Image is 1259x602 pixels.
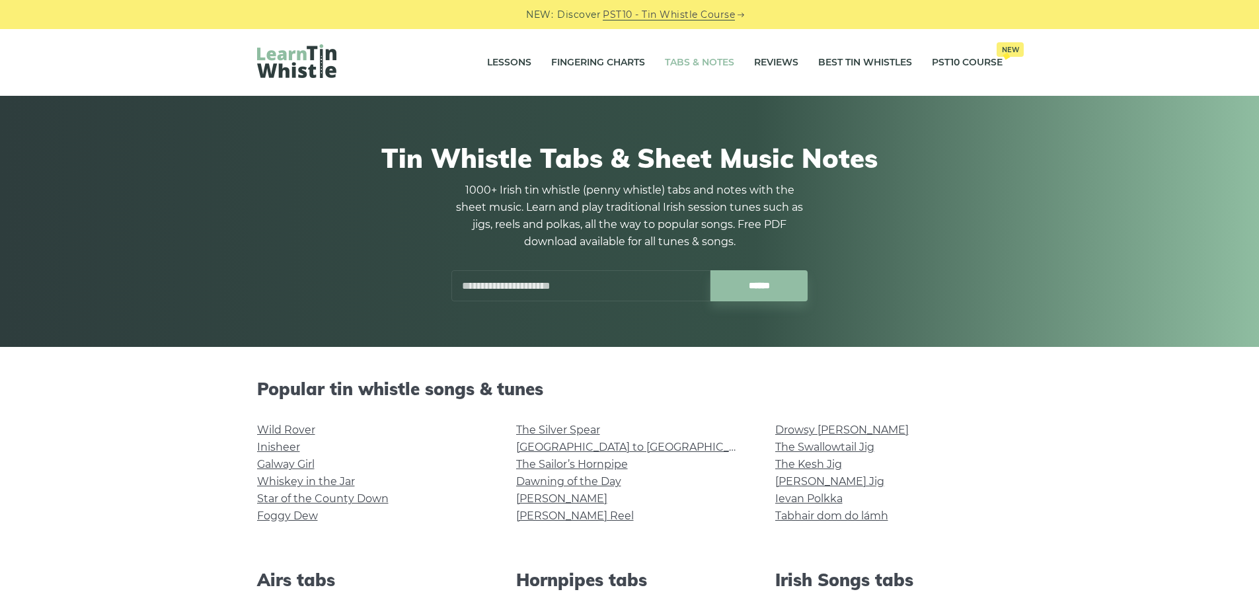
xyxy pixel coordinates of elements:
a: Ievan Polkka [775,492,843,505]
a: The Swallowtail Jig [775,441,874,453]
a: Tabs & Notes [665,46,734,79]
p: 1000+ Irish tin whistle (penny whistle) tabs and notes with the sheet music. Learn and play tradi... [451,182,808,250]
a: [PERSON_NAME] Jig [775,475,884,488]
a: [GEOGRAPHIC_DATA] to [GEOGRAPHIC_DATA] [516,441,760,453]
a: Inisheer [257,441,300,453]
a: Tabhair dom do lámh [775,509,888,522]
a: Drowsy [PERSON_NAME] [775,424,909,436]
h2: Airs tabs [257,570,484,590]
h2: Irish Songs tabs [775,570,1003,590]
a: Lessons [487,46,531,79]
a: Best Tin Whistles [818,46,912,79]
a: Dawning of the Day [516,475,621,488]
h2: Hornpipes tabs [516,570,744,590]
a: Foggy Dew [257,509,318,522]
a: PST10 CourseNew [932,46,1003,79]
a: Galway Girl [257,458,315,470]
a: The Sailor’s Hornpipe [516,458,628,470]
a: Whiskey in the Jar [257,475,355,488]
a: Reviews [754,46,798,79]
img: LearnTinWhistle.com [257,44,336,78]
a: Fingering Charts [551,46,645,79]
a: The Kesh Jig [775,458,842,470]
h2: Popular tin whistle songs & tunes [257,379,1003,399]
a: Star of the County Down [257,492,389,505]
a: [PERSON_NAME] [516,492,607,505]
h1: Tin Whistle Tabs & Sheet Music Notes [257,142,1003,174]
span: New [997,42,1024,57]
a: [PERSON_NAME] Reel [516,509,634,522]
a: The Silver Spear [516,424,600,436]
a: Wild Rover [257,424,315,436]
